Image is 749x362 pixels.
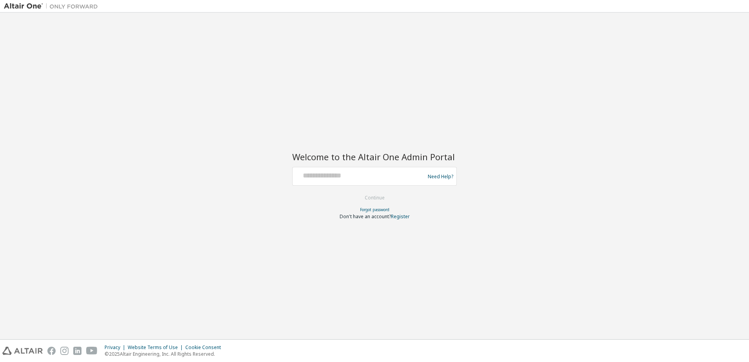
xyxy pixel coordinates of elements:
h2: Welcome to the Altair One Admin Portal [292,151,457,162]
img: facebook.svg [47,347,56,355]
div: Website Terms of Use [128,344,185,351]
div: Cookie Consent [185,344,226,351]
img: youtube.svg [86,347,98,355]
div: Privacy [105,344,128,351]
span: Don't have an account? [340,213,391,220]
a: Need Help? [428,176,453,177]
a: Register [391,213,410,220]
img: instagram.svg [60,347,69,355]
img: altair_logo.svg [2,347,43,355]
img: Altair One [4,2,102,10]
a: Forgot password [360,207,389,212]
img: linkedin.svg [73,347,81,355]
p: © 2025 Altair Engineering, Inc. All Rights Reserved. [105,351,226,357]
